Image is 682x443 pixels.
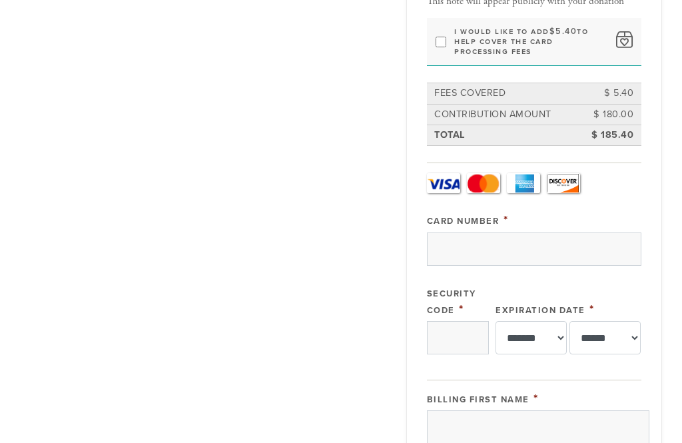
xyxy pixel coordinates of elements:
select: Expiration Date year [569,321,641,354]
a: Discover [547,173,580,193]
select: Expiration Date month [496,321,567,354]
td: Total [432,126,575,145]
td: $ 180.00 [575,105,635,124]
span: This field is required. [533,391,539,406]
label: Card Number [427,216,500,226]
td: Contribution Amount [432,105,575,124]
label: Expiration Date [496,305,585,316]
td: $ 5.40 [575,84,635,103]
span: This field is required. [459,302,464,316]
span: 5.40 [555,26,577,37]
label: Billing First Name [427,394,529,405]
span: This field is required. [589,302,595,316]
label: I would like to add to help cover the card processing fees [454,27,607,57]
a: Visa [427,173,460,193]
span: This field is required. [504,213,509,227]
td: $ 185.40 [575,126,635,145]
label: Security Code [427,288,476,316]
a: MasterCard [467,173,500,193]
a: Amex [507,173,540,193]
td: Fees covered [432,84,575,103]
span: $ [549,26,556,37]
